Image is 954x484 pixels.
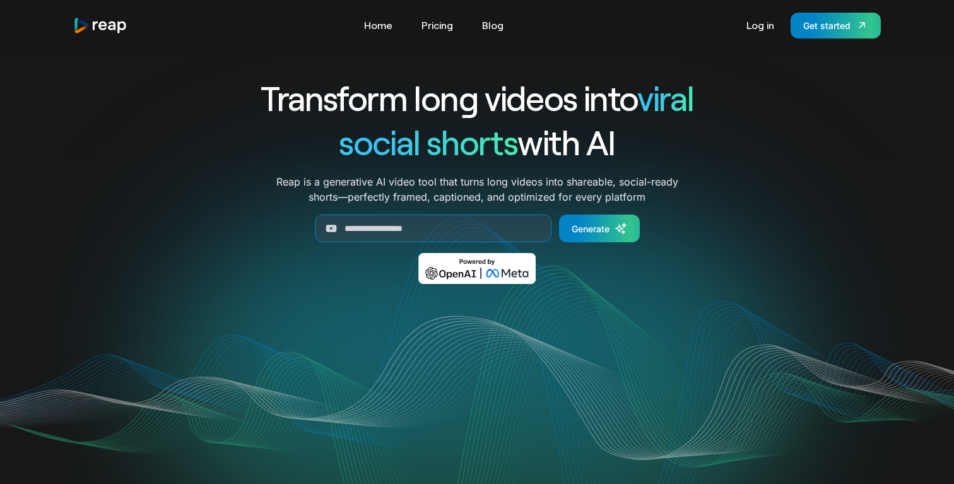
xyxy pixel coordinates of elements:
a: Generate [559,215,640,242]
div: Get started [803,19,851,32]
img: Powered by OpenAI & Meta [418,253,536,284]
a: Log in [740,15,780,35]
a: Get started [791,13,881,38]
a: Home [358,15,399,35]
div: Generate [572,222,609,235]
h1: Transform long videos into [215,76,739,120]
a: home [73,17,127,34]
span: viral [637,77,693,118]
a: Blog [476,15,510,35]
h1: with AI [215,120,739,164]
a: Pricing [415,15,459,35]
p: Reap is a generative AI video tool that turns long videos into shareable, social-ready shorts—per... [276,174,678,204]
img: reap logo [73,17,127,34]
form: Generate Form [215,215,739,242]
span: social shorts [339,121,517,162]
